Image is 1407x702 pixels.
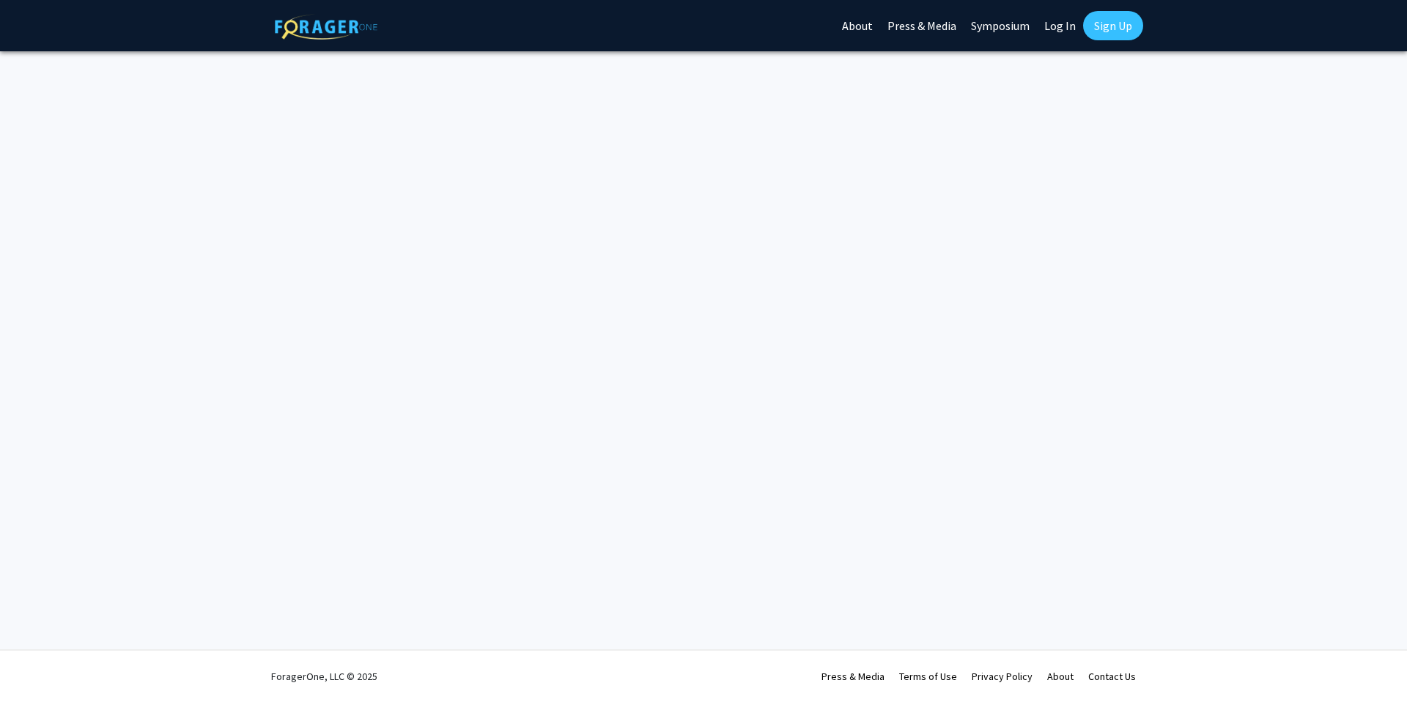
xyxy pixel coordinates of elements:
[1083,11,1143,40] a: Sign Up
[1047,670,1074,683] a: About
[972,670,1033,683] a: Privacy Policy
[821,670,885,683] a: Press & Media
[899,670,957,683] a: Terms of Use
[275,14,377,40] img: ForagerOne Logo
[271,651,377,702] div: ForagerOne, LLC © 2025
[1088,670,1136,683] a: Contact Us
